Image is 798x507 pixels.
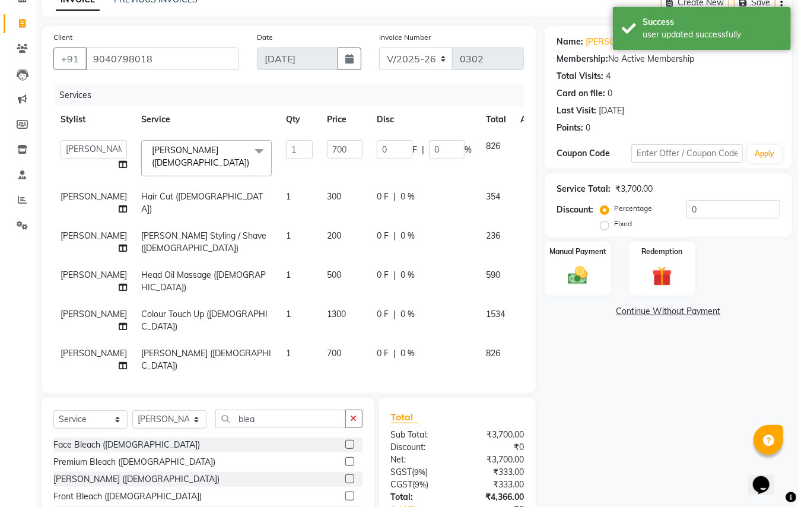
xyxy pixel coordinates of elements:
div: Membership: [557,53,608,65]
span: [PERSON_NAME] [61,348,127,359]
div: Last Visit: [557,104,596,117]
div: Coupon Code [557,147,631,160]
span: [PERSON_NAME] Styling / Shave ([DEMOGRAPHIC_DATA]) [141,230,266,253]
label: Percentage [614,203,652,214]
div: ₹3,700.00 [615,183,653,195]
span: 1300 [327,309,346,319]
span: 0 F [377,347,389,360]
span: 0 F [377,191,389,203]
div: ₹4,366.00 [457,491,533,503]
div: Discount: [382,441,457,454]
div: ₹3,700.00 [457,429,533,441]
div: Success [643,16,782,28]
span: 700 [327,348,341,359]
button: Apply [748,145,781,163]
span: 590 [486,270,500,280]
span: 0 % [400,191,415,203]
span: [PERSON_NAME] [61,191,127,202]
span: 0 % [400,269,415,281]
div: ₹333.00 [457,479,533,491]
a: x [249,157,255,168]
div: Front Bleach ([DEMOGRAPHIC_DATA]) [53,490,202,503]
span: | [393,308,396,321]
div: ₹3,700.00 [457,454,533,466]
th: Disc [370,106,479,133]
span: CGST [391,479,413,490]
span: | [393,191,396,203]
div: Total: [382,491,457,503]
input: Enter Offer / Coupon Code [631,144,743,163]
div: Card on file: [557,87,605,100]
input: Search or Scan [215,410,346,428]
div: Face Bleach ([DEMOGRAPHIC_DATA]) [53,439,200,451]
span: 1 [286,309,291,319]
img: _cash.svg [562,264,594,287]
span: | [393,347,396,360]
div: Name: [557,36,583,48]
span: [PERSON_NAME] [61,309,127,319]
span: [PERSON_NAME] [61,270,127,280]
input: Search by Name/Mobile/Email/Code [85,47,239,70]
div: 0 [586,122,590,134]
div: Services [55,84,533,106]
div: ( ) [382,466,457,479]
span: 1 [286,191,291,202]
th: Service [134,106,279,133]
span: 0 % [400,230,415,242]
label: Invoice Number [379,32,431,43]
label: Fixed [614,218,632,229]
div: Points: [557,122,583,134]
span: 1 [286,348,291,359]
span: 826 [486,348,500,359]
span: | [393,230,396,242]
span: 354 [486,191,500,202]
span: Head Oil Massage ([DEMOGRAPHIC_DATA]) [141,270,266,293]
span: [PERSON_NAME] [61,230,127,241]
span: [PERSON_NAME] ([DEMOGRAPHIC_DATA]) [141,348,271,371]
span: % [465,144,472,156]
label: Redemption [641,246,682,257]
div: ₹333.00 [457,466,533,479]
img: _gift.svg [646,264,678,289]
div: user updated successfully [643,28,782,41]
span: 0 F [377,230,389,242]
div: Net: [382,454,457,466]
a: [PERSON_NAME] [586,36,652,48]
span: 300 [327,191,341,202]
span: 0 % [400,308,415,321]
span: 9% [415,467,426,477]
span: 200 [327,230,341,241]
a: Continue Without Payment [547,305,790,318]
span: Hair Cut ([DEMOGRAPHIC_DATA]) [141,191,263,214]
span: | [422,144,424,156]
div: Premium Bleach ([DEMOGRAPHIC_DATA]) [53,456,215,468]
div: [PERSON_NAME] ([DEMOGRAPHIC_DATA]) [53,473,220,486]
div: 4 [606,70,611,83]
th: Total [479,106,513,133]
span: | [393,269,396,281]
label: Manual Payment [549,246,606,257]
span: F [412,144,417,156]
div: ( ) [382,479,457,491]
th: Qty [279,106,320,133]
span: 500 [327,270,341,280]
span: 0 % [400,347,415,360]
button: +91 [53,47,87,70]
span: 9% [415,480,427,489]
span: 236 [486,230,500,241]
iframe: chat widget [748,460,786,495]
div: No Active Membership [557,53,780,65]
label: Client [53,32,72,43]
div: 0 [608,87,612,100]
div: Total Visits: [557,70,603,83]
div: Sub Total: [382,429,457,441]
div: [DATE] [599,104,624,117]
div: Discount: [557,204,593,216]
span: 0 F [377,269,389,281]
div: Service Total: [557,183,611,195]
span: Colour Touch Up ([DEMOGRAPHIC_DATA]) [141,309,268,332]
span: Total [391,411,418,423]
th: Price [320,106,370,133]
label: Date [257,32,273,43]
span: [PERSON_NAME] ([DEMOGRAPHIC_DATA]) [152,145,249,168]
